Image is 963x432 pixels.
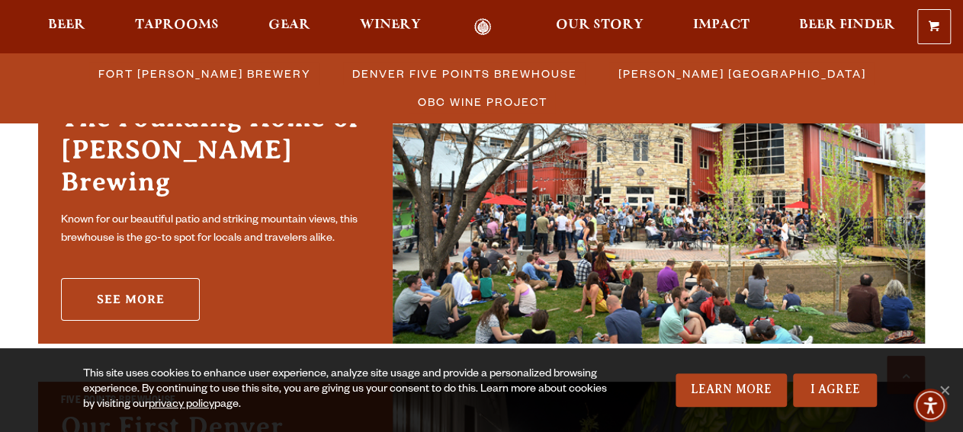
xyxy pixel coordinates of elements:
[360,19,421,31] span: Winery
[352,62,577,85] span: Denver Five Points Brewhouse
[913,389,947,422] div: Accessibility Menu
[418,91,547,113] span: OBC Wine Project
[454,18,512,36] a: Odell Home
[693,19,750,31] span: Impact
[393,62,925,344] img: Fort Collins Brewery & Taproom'
[98,62,311,85] span: Fort [PERSON_NAME] Brewery
[343,62,585,85] a: Denver Five Points Brewhouse
[793,373,877,407] a: I Agree
[83,367,615,413] div: This site uses cookies to enhance user experience, analyze site usage and provide a personalized ...
[135,19,219,31] span: Taprooms
[125,18,229,36] a: Taprooms
[350,18,431,36] a: Winery
[799,19,895,31] span: Beer Finder
[546,18,653,36] a: Our Story
[38,18,95,36] a: Beer
[556,19,644,31] span: Our Story
[676,373,788,407] a: Learn More
[61,278,200,321] a: See More
[89,62,319,85] a: Fort [PERSON_NAME] Brewery
[268,19,310,31] span: Gear
[618,62,866,85] span: [PERSON_NAME] [GEOGRAPHIC_DATA]
[258,18,320,36] a: Gear
[61,102,370,206] h3: The Founding Home of [PERSON_NAME] Brewing
[48,19,85,31] span: Beer
[149,399,214,411] a: privacy policy
[683,18,759,36] a: Impact
[789,18,905,36] a: Beer Finder
[409,91,555,113] a: OBC Wine Project
[61,212,370,248] p: Known for our beautiful patio and striking mountain views, this brewhouse is the go-to spot for l...
[609,62,874,85] a: [PERSON_NAME] [GEOGRAPHIC_DATA]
